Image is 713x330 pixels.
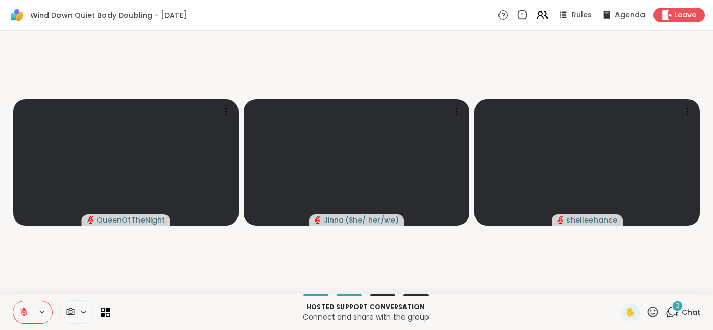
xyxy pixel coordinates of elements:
[116,302,615,312] p: Hosted support conversation
[345,215,399,225] span: ( She/ her/we )
[676,301,680,310] span: 3
[674,10,696,20] span: Leave
[30,10,187,20] span: Wind Down Quiet Body Doubling - [DATE]
[116,312,615,322] p: Connect and share with the group
[557,216,564,224] span: audio-muted
[324,215,344,225] span: Jinna
[566,215,617,225] span: shelleehance
[615,10,645,20] span: Agenda
[572,10,592,20] span: Rules
[97,215,165,225] span: QueenOfTheNight
[314,216,322,224] span: audio-muted
[8,6,26,24] img: ShareWell Logomark
[682,307,700,317] span: Chat
[625,306,636,319] span: ✋
[87,216,94,224] span: audio-muted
